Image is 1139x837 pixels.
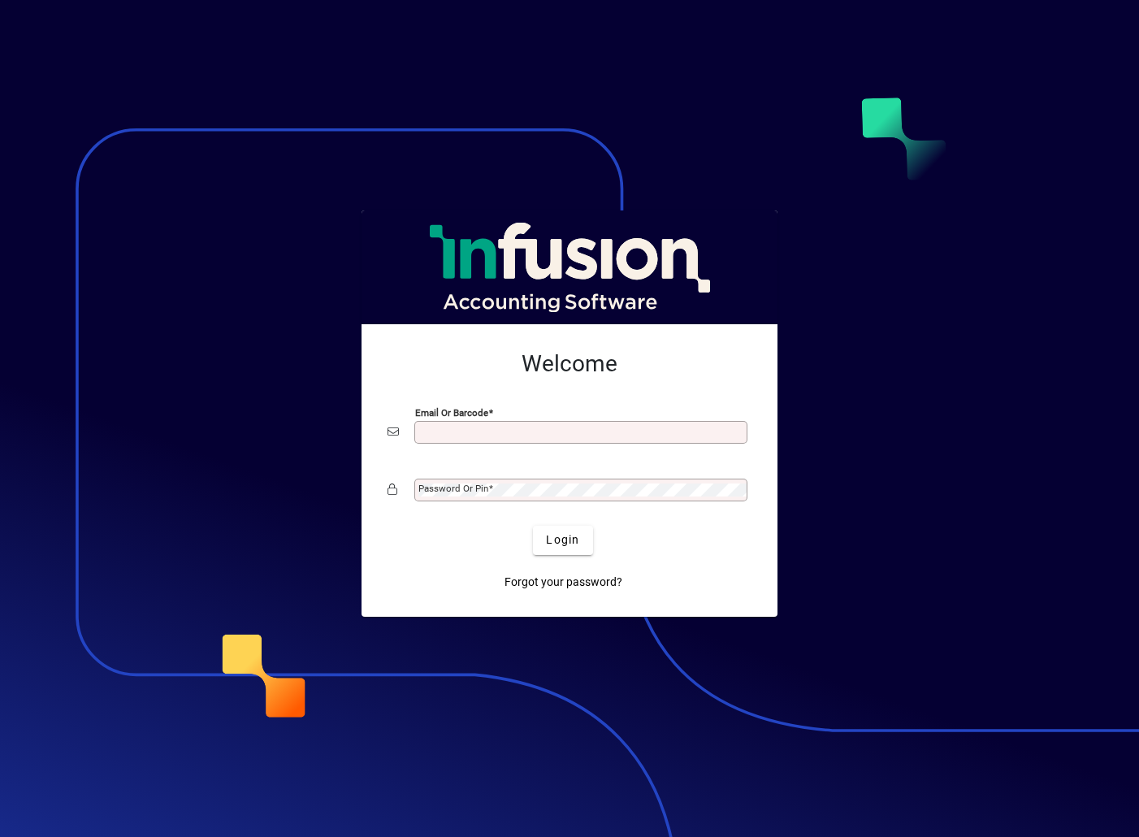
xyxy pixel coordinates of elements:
[533,526,592,555] button: Login
[415,406,488,418] mat-label: Email or Barcode
[546,531,579,549] span: Login
[418,483,488,494] mat-label: Password or Pin
[498,568,629,597] a: Forgot your password?
[505,574,622,591] span: Forgot your password?
[388,350,751,378] h2: Welcome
